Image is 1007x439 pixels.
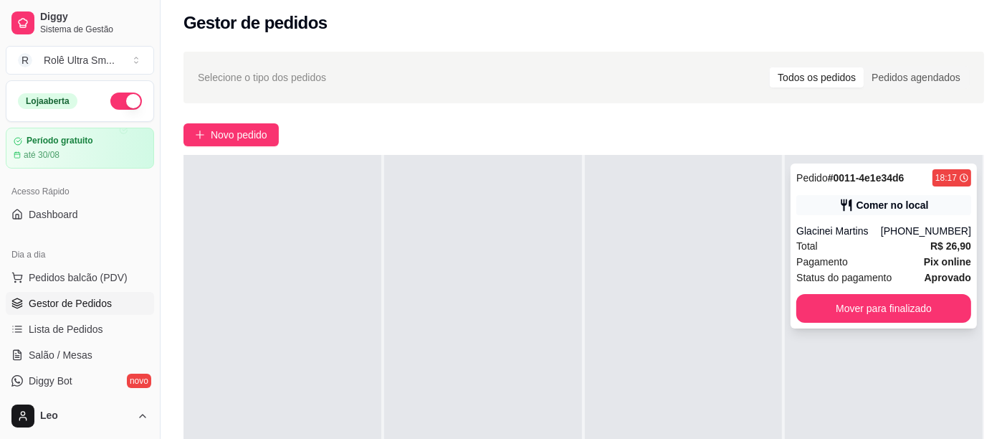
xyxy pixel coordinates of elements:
a: Período gratuitoaté 30/08 [6,128,154,169]
strong: aprovado [925,272,971,283]
div: Todos os pedidos [770,67,864,88]
strong: # 0011-4e1e34d6 [828,172,905,184]
span: Lista de Pedidos [29,322,103,336]
div: Glacinei Martins [796,224,881,238]
span: Gestor de Pedidos [29,296,112,311]
span: plus [195,130,205,140]
span: Pagamento [796,254,848,270]
article: até 30/08 [24,149,59,161]
span: Pedidos balcão (PDV) [29,270,128,285]
button: Alterar Status [110,93,142,110]
h2: Gestor de pedidos [183,11,328,34]
button: Mover para finalizado [796,294,971,323]
a: Diggy Botnovo [6,369,154,392]
span: Salão / Mesas [29,348,92,362]
div: [PHONE_NUMBER] [881,224,971,238]
span: Novo pedido [211,127,267,143]
span: Dashboard [29,207,78,222]
a: Lista de Pedidos [6,318,154,341]
button: Select a team [6,46,154,75]
strong: Pix online [924,256,971,268]
article: Período gratuito [27,136,93,146]
span: Pedido [796,172,828,184]
div: Comer no local [856,198,929,212]
a: Salão / Mesas [6,344,154,367]
div: Dia a dia [6,243,154,266]
a: DiggySistema de Gestão [6,6,154,40]
a: Dashboard [6,203,154,226]
span: Diggy Bot [29,374,72,388]
span: Diggy [40,11,148,24]
span: Status do pagamento [796,270,892,285]
strong: R$ 26,90 [930,240,971,252]
button: Novo pedido [183,123,279,146]
div: Acesso Rápido [6,180,154,203]
div: Pedidos agendados [864,67,968,88]
div: Loja aberta [18,93,77,109]
span: R [18,53,32,67]
span: Total [796,238,818,254]
span: Leo [40,410,131,423]
div: 18:17 [935,172,957,184]
span: Sistema de Gestão [40,24,148,35]
button: Leo [6,399,154,433]
div: Rolê Ultra Sm ... [44,53,115,67]
span: Selecione o tipo dos pedidos [198,70,326,85]
button: Pedidos balcão (PDV) [6,266,154,289]
a: Gestor de Pedidos [6,292,154,315]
